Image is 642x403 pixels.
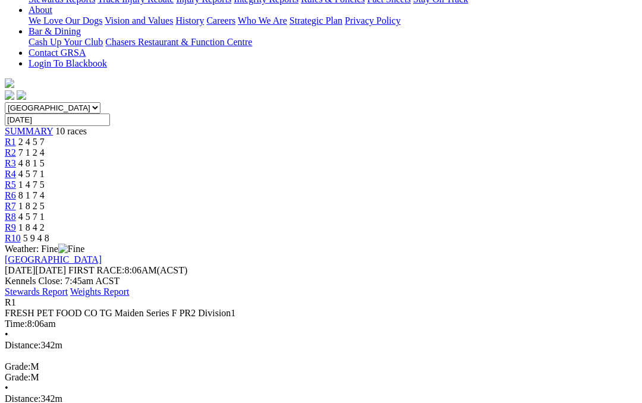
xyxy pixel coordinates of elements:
[5,308,637,319] div: FRESH PET FOOD CO TG Maiden Series F PR2 Division1
[18,180,45,190] span: 1 4 7 5
[29,5,52,15] a: About
[5,276,637,286] div: Kennels Close: 7:45am ACST
[5,137,16,147] a: R1
[206,15,235,26] a: Careers
[5,78,14,88] img: logo-grsa-white.png
[238,15,287,26] a: Who We Are
[23,233,49,243] span: 5 9 4 8
[5,286,68,297] a: Stewards Report
[55,126,87,136] span: 10 races
[5,329,8,339] span: •
[5,90,14,100] img: facebook.svg
[175,15,204,26] a: History
[105,15,173,26] a: Vision and Values
[18,201,45,211] span: 1 8 2 5
[5,361,31,371] span: Grade:
[5,169,16,179] a: R4
[5,114,110,126] input: Select date
[18,222,45,232] span: 1 8 4 2
[18,169,45,179] span: 4 5 7 1
[5,212,16,222] a: R8
[18,212,45,222] span: 4 5 7 1
[5,222,16,232] a: R9
[5,180,16,190] a: R5
[18,137,45,147] span: 2 4 5 7
[5,361,637,372] div: M
[18,190,45,200] span: 8 1 7 4
[5,319,27,329] span: Time:
[29,58,107,68] a: Login To Blackbook
[5,244,84,254] span: Weather: Fine
[289,15,342,26] a: Strategic Plan
[70,286,130,297] a: Weights Report
[18,147,45,158] span: 7 1 2 4
[5,265,36,275] span: [DATE]
[5,265,66,275] span: [DATE]
[5,340,40,350] span: Distance:
[29,15,102,26] a: We Love Our Dogs
[5,383,8,393] span: •
[17,90,26,100] img: twitter.svg
[68,265,187,275] span: 8:06AM(ACST)
[68,265,124,275] span: FIRST RACE:
[5,372,637,383] div: M
[18,158,45,168] span: 4 8 1 5
[5,297,16,307] span: R1
[29,37,637,48] div: Bar & Dining
[105,37,252,47] a: Chasers Restaurant & Function Centre
[5,126,53,136] a: SUMMARY
[5,201,16,211] a: R7
[29,48,86,58] a: Contact GRSA
[345,15,401,26] a: Privacy Policy
[5,372,31,382] span: Grade:
[58,244,84,254] img: Fine
[29,15,637,26] div: About
[29,26,81,36] a: Bar & Dining
[5,254,102,265] a: [GEOGRAPHIC_DATA]
[29,37,103,47] a: Cash Up Your Club
[5,233,21,243] a: R10
[5,319,637,329] div: 8:06am
[5,190,16,200] a: R6
[5,158,16,168] a: R3
[5,147,16,158] a: R2
[5,340,637,351] div: 342m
